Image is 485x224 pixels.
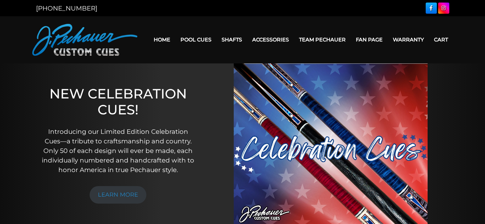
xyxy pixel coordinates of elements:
a: Cart [429,32,453,48]
img: Pechauer Custom Cues [32,24,137,56]
a: Home [149,32,175,48]
a: Warranty [388,32,429,48]
p: Introducing our Limited Edition Celebration Cues—a tribute to craftsmanship and country. Only 50 ... [40,127,196,175]
a: Shafts [217,32,247,48]
a: Accessories [247,32,294,48]
a: [PHONE_NUMBER] [36,4,97,12]
h1: NEW CELEBRATION CUES! [40,86,196,118]
a: Fan Page [351,32,388,48]
a: Team Pechauer [294,32,351,48]
a: LEARN MORE [90,186,146,204]
a: Pool Cues [175,32,217,48]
